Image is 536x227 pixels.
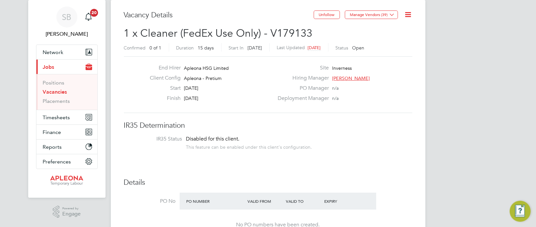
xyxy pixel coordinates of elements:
span: n/a [332,95,339,101]
h3: Details [124,178,412,187]
button: Jobs [36,60,97,74]
label: Last Updated [277,45,305,50]
label: Deployment Manager [274,95,329,102]
button: Network [36,45,97,59]
h3: Vacancy Details [124,10,314,20]
label: Client Config [145,75,181,82]
label: Start In [229,45,244,51]
span: Engage [62,211,81,217]
span: Reports [43,144,62,150]
span: Timesheets [43,114,70,121]
div: PO Number [185,195,246,207]
img: apleona-logo-retina.png [50,176,84,186]
span: Preferences [43,159,71,165]
span: 1 x Cleaner (FedEx Use Only) - V179133 [124,27,313,40]
span: Apleona HSG Limited [184,65,229,71]
button: Timesheets [36,110,97,124]
span: [DATE] [248,45,262,51]
a: SB[PERSON_NAME] [36,7,98,38]
button: Reports [36,140,97,154]
div: Expiry [323,195,361,207]
a: 20 [82,7,95,28]
h3: IR35 Determination [124,121,412,130]
span: 15 days [198,45,214,51]
label: Start [145,85,181,92]
span: Apleona - Pretium [184,75,222,81]
span: Inverness [332,65,352,71]
span: [DATE] [308,45,321,50]
span: 0 of 1 [150,45,162,51]
button: Unfollow [314,10,340,19]
span: [DATE] [184,85,198,91]
label: Finish [145,95,181,102]
span: Network [43,49,64,55]
label: Duration [176,45,194,51]
button: Engage Resource Center [510,201,531,222]
label: Site [274,65,329,71]
span: Disabled for this client. [186,136,240,142]
label: PO Manager [274,85,329,92]
label: End Hirer [145,65,181,71]
span: Finance [43,129,61,135]
label: Confirmed [124,45,146,51]
a: Powered byEngage [53,206,81,218]
a: Go to home page [36,176,98,186]
button: Preferences [36,154,97,169]
span: Powered by [62,206,81,211]
a: Positions [43,80,65,86]
button: Finance [36,125,97,139]
label: Status [336,45,348,51]
label: PO No [124,198,176,205]
div: Jobs [36,74,97,110]
span: [PERSON_NAME] [332,75,370,81]
span: SB [62,13,71,21]
label: IR35 Status [130,136,182,142]
button: Manage Vendors (39) [345,10,398,19]
label: Hiring Manager [274,75,329,82]
span: [DATE] [184,95,198,101]
span: Open [352,45,365,51]
span: Suzanne Bell [36,30,98,38]
span: Jobs [43,64,54,70]
a: Placements [43,98,70,104]
span: n/a [332,85,339,91]
div: Valid To [284,195,323,207]
span: 20 [90,9,98,17]
div: This feature can be enabled under this client's configuration. [186,142,312,150]
div: Valid From [246,195,284,207]
a: Vacancies [43,89,67,95]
